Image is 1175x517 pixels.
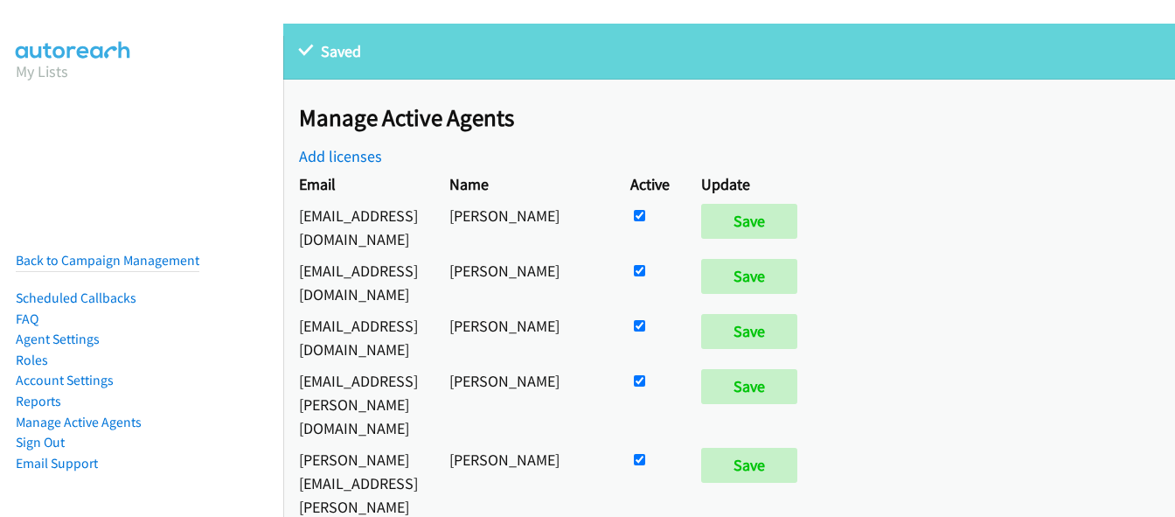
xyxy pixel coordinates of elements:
[434,199,615,255] td: [PERSON_NAME]
[615,168,685,199] th: Active
[16,434,65,451] a: Sign Out
[434,365,615,444] td: [PERSON_NAME]
[16,331,100,347] a: Agent Settings
[434,310,615,365] td: [PERSON_NAME]
[701,204,797,239] input: Save
[283,199,434,255] td: [EMAIL_ADDRESS][DOMAIN_NAME]
[16,455,98,472] a: Email Support
[283,255,434,310] td: [EMAIL_ADDRESS][DOMAIN_NAME]
[283,365,434,444] td: [EMAIL_ADDRESS][PERSON_NAME][DOMAIN_NAME]
[685,168,821,199] th: Update
[16,414,142,430] a: Manage Active Agents
[16,252,199,269] a: Back to Campaign Management
[434,168,615,199] th: Name
[16,393,61,409] a: Reports
[16,311,38,327] a: FAQ
[299,146,382,166] a: Add licenses
[701,314,797,349] input: Save
[434,255,615,310] td: [PERSON_NAME]
[16,352,48,368] a: Roles
[299,103,1175,133] h2: Manage Active Agents
[283,168,434,199] th: Email
[16,61,68,81] a: My Lists
[299,39,1159,63] p: Saved
[16,372,114,388] a: Account Settings
[16,290,136,306] a: Scheduled Callbacks
[283,310,434,365] td: [EMAIL_ADDRESS][DOMAIN_NAME]
[701,448,797,483] input: Save
[701,259,797,294] input: Save
[701,369,797,404] input: Save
